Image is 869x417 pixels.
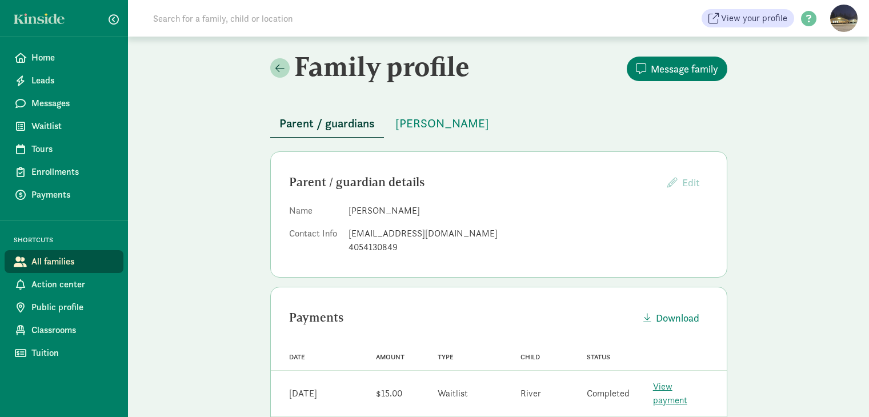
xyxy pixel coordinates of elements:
[5,161,123,183] a: Enrollments
[702,9,794,27] a: View your profile
[5,138,123,161] a: Tours
[31,119,114,133] span: Waitlist
[289,204,339,222] dt: Name
[5,183,123,206] a: Payments
[31,323,114,337] span: Classrooms
[5,92,123,115] a: Messages
[31,300,114,314] span: Public profile
[721,11,787,25] span: View your profile
[289,353,305,361] span: Date
[31,278,114,291] span: Action center
[31,142,114,156] span: Tours
[31,97,114,110] span: Messages
[5,250,123,273] a: All families
[270,110,384,138] button: Parent / guardians
[376,387,402,400] div: $15.00
[587,353,610,361] span: Status
[658,170,708,195] button: Edit
[5,46,123,69] a: Home
[587,387,630,400] div: Completed
[627,57,727,81] button: Message family
[31,74,114,87] span: Leads
[520,387,541,400] div: River
[386,110,498,137] button: [PERSON_NAME]
[270,117,384,130] a: Parent / guardians
[289,308,634,327] div: Payments
[376,353,405,361] span: Amount
[349,227,708,240] div: [EMAIL_ADDRESS][DOMAIN_NAME]
[386,117,498,130] a: [PERSON_NAME]
[634,306,708,330] button: Download
[520,353,540,361] span: Child
[270,50,496,82] h2: Family profile
[289,173,658,191] div: Parent / guardian details
[395,114,489,133] span: [PERSON_NAME]
[289,227,339,259] dt: Contact Info
[349,204,708,218] dd: [PERSON_NAME]
[289,387,317,400] div: [DATE]
[349,240,708,254] div: 4054130849
[31,165,114,179] span: Enrollments
[31,188,114,202] span: Payments
[31,255,114,268] span: All families
[279,114,375,133] span: Parent / guardians
[438,387,468,400] div: Waitlist
[31,346,114,360] span: Tuition
[812,362,869,417] iframe: Chat Widget
[5,342,123,364] a: Tuition
[146,7,467,30] input: Search for a family, child or location
[682,176,699,189] span: Edit
[438,353,454,361] span: Type
[651,61,718,77] span: Message family
[5,296,123,319] a: Public profile
[5,319,123,342] a: Classrooms
[5,69,123,92] a: Leads
[5,115,123,138] a: Waitlist
[656,310,699,326] span: Download
[653,380,687,406] a: View payment
[31,51,114,65] span: Home
[5,273,123,296] a: Action center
